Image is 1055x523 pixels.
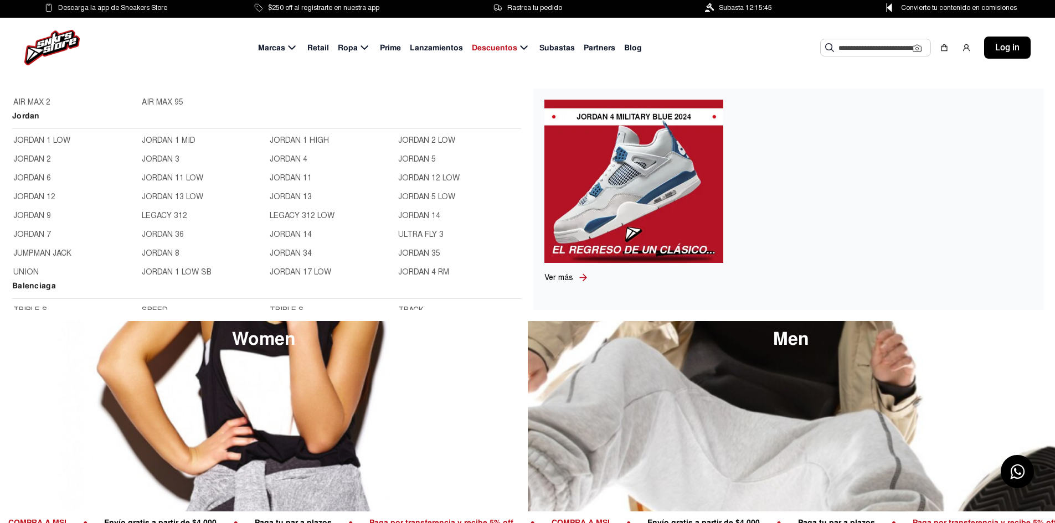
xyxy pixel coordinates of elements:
a: JORDAN 14 [398,210,520,222]
span: Rastrea tu pedido [507,2,562,14]
img: Control Point Icon [882,3,896,12]
a: JORDAN 5 LOW [398,191,520,203]
a: JORDAN 11 [270,172,392,184]
a: AIR MAX 2 [13,96,135,108]
a: JORDAN 34 [270,247,392,260]
span: Marcas [258,42,285,54]
span: Women [232,330,296,348]
a: JORDAN 13 [270,191,392,203]
span: Descarga la app de Sneakers Store [58,2,167,14]
img: Buscar [825,43,834,52]
a: JUMPMAN JACK [13,247,135,260]
span: Log in [995,41,1020,54]
img: Cámara [913,44,922,53]
span: Partners [584,42,615,54]
a: JORDAN 35 [398,247,520,260]
span: Lanzamientos [410,42,463,54]
a: JORDAN 12 [13,191,135,203]
a: ULTRA FLY 3 [398,229,520,241]
a: JORDAN 8 [142,247,264,260]
img: shopping [940,43,949,52]
span: Subasta 12:15:45 [719,2,772,14]
a: JORDAN 1 MID [142,134,264,147]
span: Prime [380,42,401,54]
a: JORDAN 7 [13,229,135,241]
span: $250 off al registrarte en nuestra app [268,2,379,14]
span: Ropa [338,42,358,54]
img: user [962,43,971,52]
a: JORDAN 1 LOW SB [142,266,264,278]
a: JORDAN 4 RM [398,266,520,278]
a: JORDAN 3 [142,153,264,165]
span: Descuentos [472,42,517,54]
a: UNION [13,266,135,278]
a: TRACK [398,304,520,317]
span: Subastas [539,42,575,54]
a: JORDAN 9 [13,210,135,222]
span: Retail [307,42,329,54]
span: Ver más [544,273,573,282]
h2: Jordan [12,110,521,129]
a: JORDAN 11 LOW [142,172,264,184]
a: JORDAN 2 LOW [398,134,520,147]
a: TRIPLE S [13,304,135,317]
a: JORDAN 4 [270,153,392,165]
a: JORDAN 5 [398,153,520,165]
a: SPEED [142,304,264,317]
a: JORDAN 36 [142,229,264,241]
span: Convierte tu contenido en comisiones [901,2,1017,14]
span: Blog [624,42,642,54]
a: TRIPLE S [270,304,392,317]
span: Men [773,330,809,348]
a: JORDAN 14 [270,229,392,241]
a: JORDAN 12 LOW [398,172,520,184]
h2: Balenciaga [12,279,521,299]
a: Ver más [544,272,578,283]
a: JORDAN 2 [13,153,135,165]
a: JORDAN 6 [13,172,135,184]
a: JORDAN 1 HIGH [270,134,392,147]
a: LEGACY 312 LOW [270,210,392,222]
a: JORDAN 1 LOW [13,134,135,147]
a: JORDAN 13 LOW [142,191,264,203]
img: logo [24,30,80,65]
a: AIR MAX 95 [142,96,264,108]
a: LEGACY 312 [142,210,264,222]
a: JORDAN 17 LOW [270,266,392,278]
